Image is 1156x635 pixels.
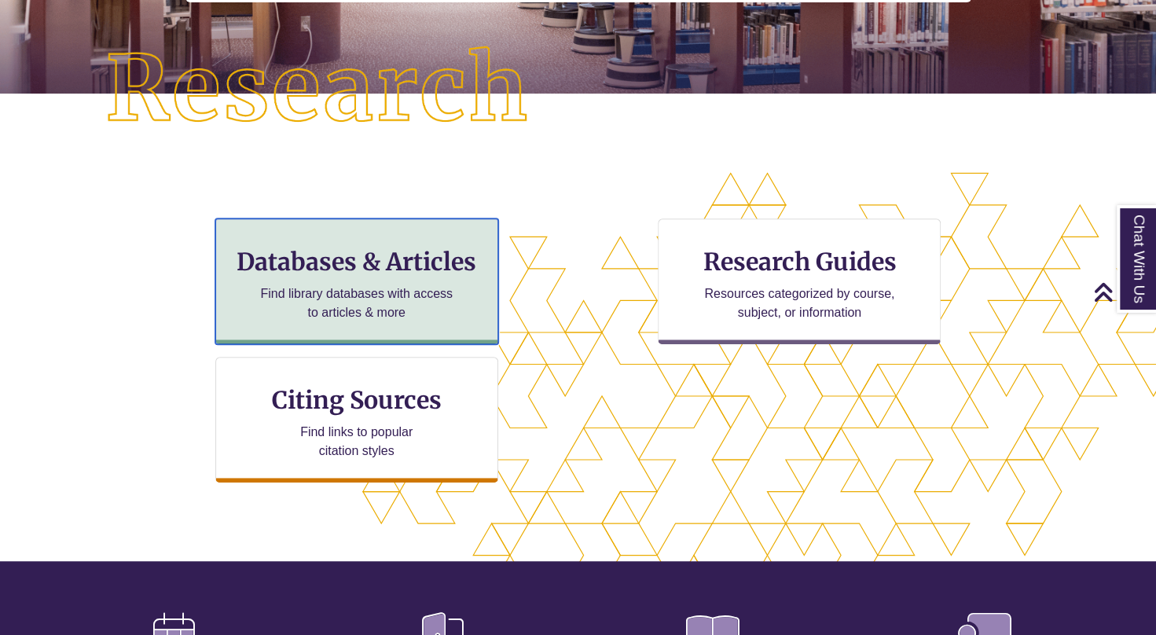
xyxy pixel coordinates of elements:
h3: Research Guides [671,247,927,277]
a: Research Guides Resources categorized by course, subject, or information [658,218,941,344]
a: Databases & Articles Find library databases with access to articles & more [215,218,498,344]
h3: Citing Sources [261,385,453,415]
h3: Databases & Articles [229,247,485,277]
a: Back to Top [1093,281,1152,303]
p: Resources categorized by course, subject, or information [697,284,902,322]
a: Citing Sources Find links to popular citation styles [215,357,498,483]
p: Find library databases with access to articles & more [254,284,459,322]
p: Find links to popular citation styles [280,423,433,461]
